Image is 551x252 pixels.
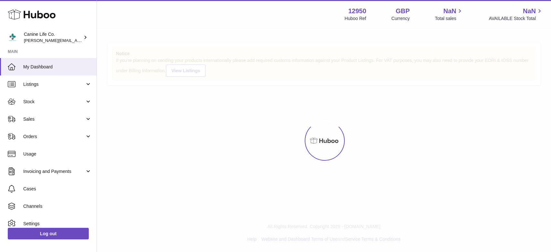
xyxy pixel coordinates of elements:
strong: GBP [396,7,410,15]
img: kevin@clsgltd.co.uk [8,33,17,42]
span: NaN [523,7,536,15]
span: Cases [23,186,92,192]
span: [PERSON_NAME][EMAIL_ADDRESS][DOMAIN_NAME] [24,38,129,43]
span: AVAILABLE Stock Total [489,15,543,22]
span: My Dashboard [23,64,92,70]
span: Usage [23,151,92,157]
span: Invoicing and Payments [23,168,85,175]
span: Channels [23,203,92,209]
span: Sales [23,116,85,122]
span: Settings [23,221,92,227]
span: NaN [443,7,456,15]
span: Orders [23,134,85,140]
a: NaN AVAILABLE Stock Total [489,7,543,22]
a: Log out [8,228,89,239]
a: NaN Total sales [435,7,464,22]
strong: 12950 [348,7,366,15]
span: Stock [23,99,85,105]
span: Total sales [435,15,464,22]
div: Huboo Ref [345,15,366,22]
div: Canine Life Co. [24,31,82,44]
div: Currency [392,15,410,22]
span: Listings [23,81,85,87]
